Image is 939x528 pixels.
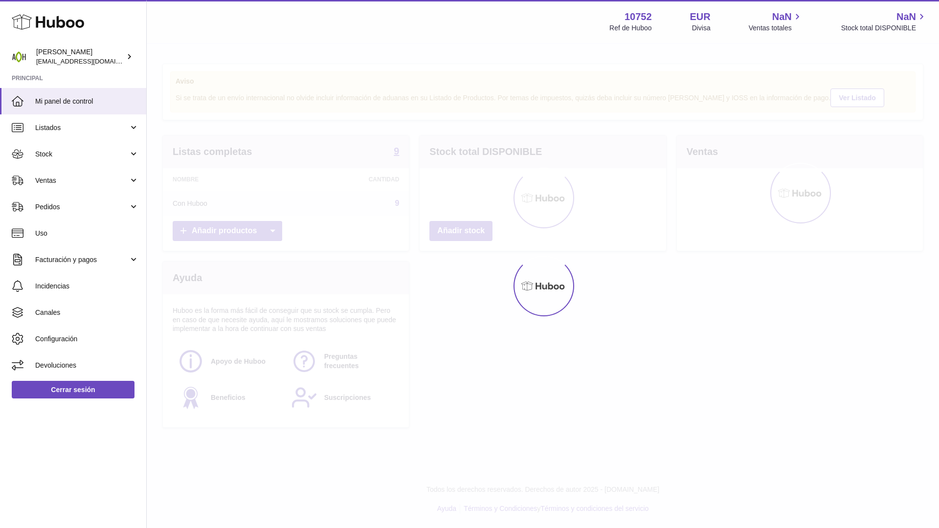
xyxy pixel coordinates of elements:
div: Divisa [692,23,711,33]
span: Ventas [35,176,129,185]
a: NaN Ventas totales [749,10,803,33]
div: [PERSON_NAME] [36,47,124,66]
img: info@adaptohealue.com [12,49,26,64]
span: Ventas totales [749,23,803,33]
span: Facturación y pagos [35,255,129,264]
strong: 10752 [625,10,652,23]
div: Ref de Huboo [609,23,651,33]
span: Uso [35,229,139,238]
span: NaN [772,10,792,23]
span: Incidencias [35,282,139,291]
a: NaN Stock total DISPONIBLE [841,10,927,33]
span: Mi panel de control [35,97,139,106]
span: Listados [35,123,129,132]
span: Pedidos [35,202,129,212]
span: Configuración [35,334,139,344]
span: [EMAIL_ADDRESS][DOMAIN_NAME] [36,57,144,65]
span: Stock [35,150,129,159]
strong: EUR [690,10,711,23]
span: Stock total DISPONIBLE [841,23,927,33]
span: NaN [896,10,916,23]
span: Devoluciones [35,361,139,370]
span: Canales [35,308,139,317]
a: Cerrar sesión [12,381,134,398]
